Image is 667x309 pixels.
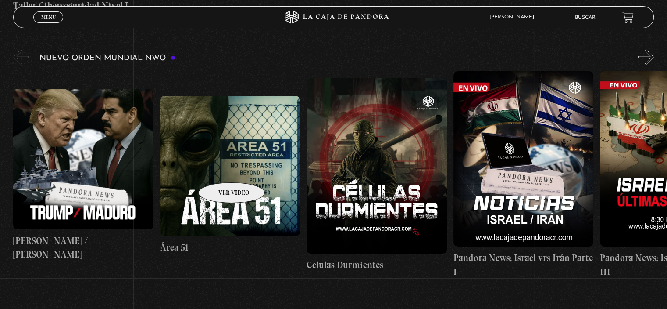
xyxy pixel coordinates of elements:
[453,71,593,279] a: Pandora News: Israel vrs Irán Parte I
[39,54,175,62] h3: Nuevo Orden Mundial NWO
[41,15,56,20] span: Menu
[485,15,543,20] span: [PERSON_NAME]
[307,71,446,279] a: Células Durmientes
[160,240,300,254] h4: Área 51
[575,15,596,20] a: Buscar
[38,22,59,28] span: Cerrar
[160,71,300,279] a: Área 51
[13,49,29,65] button: Previous
[13,71,153,279] a: [PERSON_NAME] / [PERSON_NAME]
[307,258,446,272] h4: Células Durmientes
[622,11,634,23] a: View your shopping cart
[453,251,593,279] h4: Pandora News: Israel vrs Irán Parte I
[638,49,654,65] button: Next
[13,234,153,262] h4: [PERSON_NAME] / [PERSON_NAME]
